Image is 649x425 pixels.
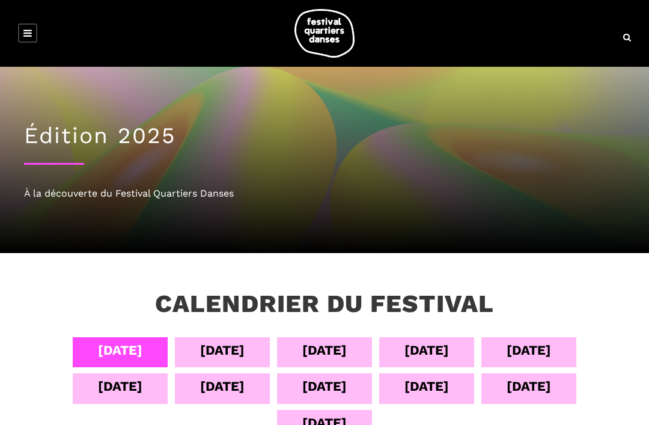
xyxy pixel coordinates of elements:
div: [DATE] [507,340,551,361]
div: À la découverte du Festival Quartiers Danses [24,186,625,201]
h3: Calendrier du festival [155,289,494,319]
div: [DATE] [507,376,551,397]
div: [DATE] [404,340,449,361]
div: [DATE] [404,376,449,397]
div: [DATE] [302,376,347,397]
img: logo-fqd-med [294,9,355,58]
div: [DATE] [98,340,142,361]
div: [DATE] [98,376,142,397]
h1: Édition 2025 [24,123,625,149]
div: [DATE] [200,340,245,361]
div: [DATE] [302,340,347,361]
div: [DATE] [200,376,245,397]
